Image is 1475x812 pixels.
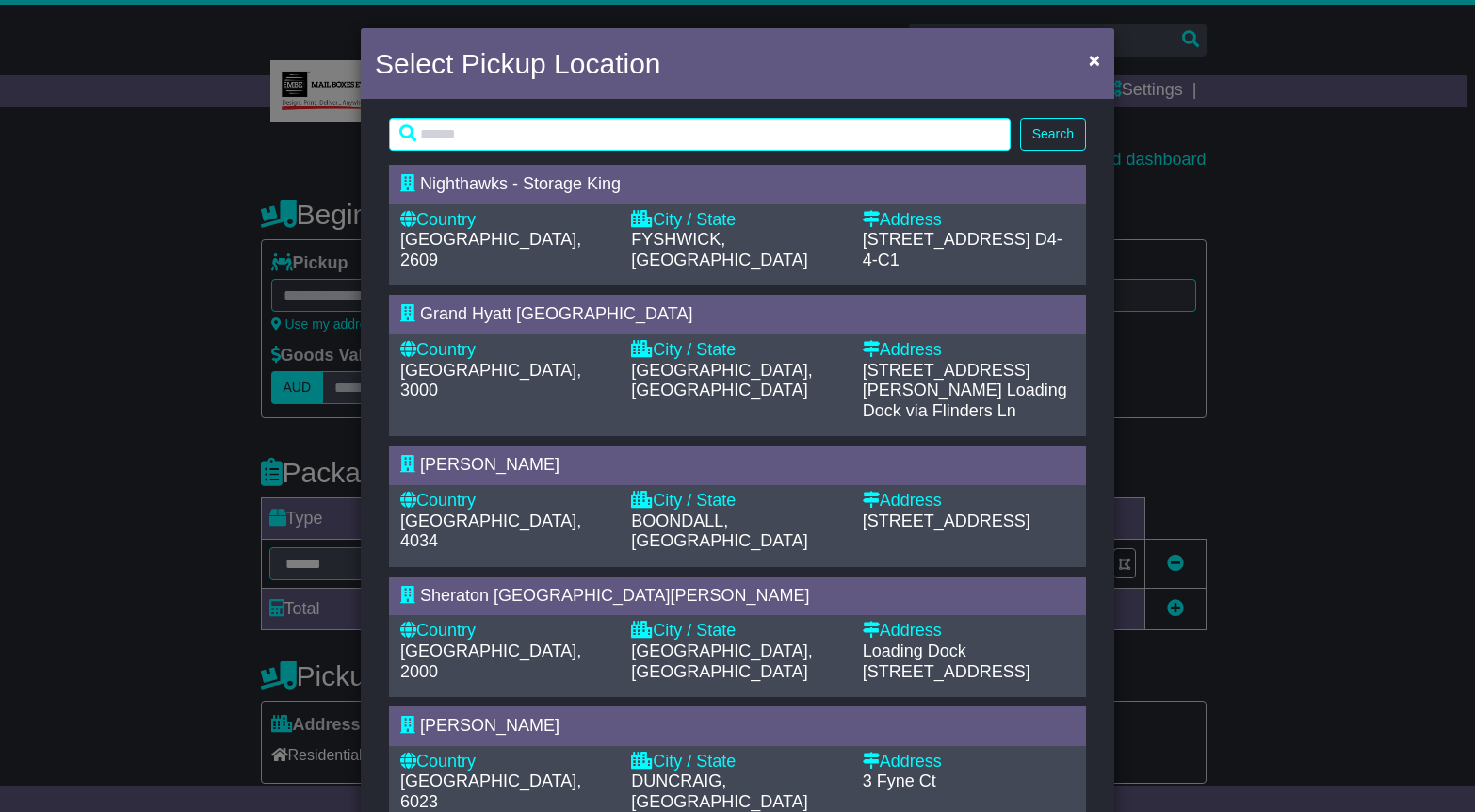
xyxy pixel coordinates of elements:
span: [PERSON_NAME] [420,455,559,474]
span: [GEOGRAPHIC_DATA], 6023 [400,771,581,811]
span: [GEOGRAPHIC_DATA], 2609 [400,230,581,269]
div: City / State [631,621,843,641]
span: FYSHWICK, [GEOGRAPHIC_DATA] [631,230,807,269]
div: Address [863,210,1075,231]
span: BOONDALL, [GEOGRAPHIC_DATA] [631,512,807,551]
div: Country [400,752,612,772]
div: City / State [631,491,843,512]
div: City / State [631,210,843,231]
span: [GEOGRAPHIC_DATA], 2000 [400,641,581,681]
div: Country [400,340,612,361]
div: Country [400,621,612,641]
span: [GEOGRAPHIC_DATA], 4034 [400,512,581,551]
div: Address [863,621,1075,641]
h4: Select Pickup Location [375,42,661,85]
span: Nighthawks - Storage King [420,174,621,193]
div: Address [863,752,1075,772]
span: D4-4-C1 [863,230,1062,269]
span: Sheraton [GEOGRAPHIC_DATA][PERSON_NAME] [420,586,809,605]
span: Loading Dock via Flinders Ln [863,381,1067,420]
span: [PERSON_NAME] [420,716,559,735]
span: [STREET_ADDRESS] [863,512,1030,530]
span: DUNCRAIG, [GEOGRAPHIC_DATA] [631,771,807,811]
span: [STREET_ADDRESS][PERSON_NAME] [863,361,1030,400]
span: [GEOGRAPHIC_DATA], [GEOGRAPHIC_DATA] [631,641,812,681]
span: [GEOGRAPHIC_DATA], 3000 [400,361,581,400]
span: [STREET_ADDRESS] [863,662,1030,681]
div: City / State [631,340,843,361]
div: Address [863,491,1075,512]
div: Address [863,340,1075,361]
span: [GEOGRAPHIC_DATA], [GEOGRAPHIC_DATA] [631,361,812,400]
span: Loading Dock [863,641,966,660]
div: Country [400,491,612,512]
button: Search [1020,118,1086,151]
span: × [1089,49,1100,71]
span: [STREET_ADDRESS] [863,230,1030,249]
span: Grand Hyatt [GEOGRAPHIC_DATA] [420,304,692,323]
span: 3 Fyne Ct [863,771,936,790]
div: Country [400,210,612,231]
div: City / State [631,752,843,772]
button: Close [1079,41,1110,79]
